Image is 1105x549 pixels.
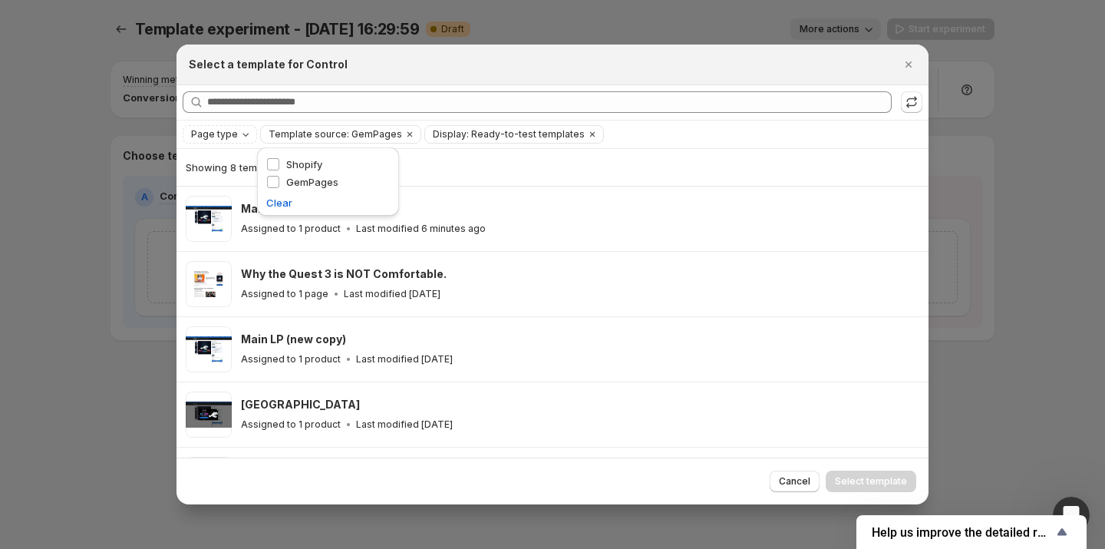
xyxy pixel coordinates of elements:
span: Display: Ready-to-test templates [433,128,585,141]
h3: [GEOGRAPHIC_DATA] [241,397,360,412]
div: Antony says… [12,303,295,500]
button: Display: Ready-to-test templates [425,126,585,143]
div: 👋 Hi [PERSON_NAME], I hope you're well. [25,313,239,342]
button: go back [10,6,39,35]
span: Template source: GemPages [269,128,402,141]
iframe: Intercom live chat [1053,497,1090,534]
button: Clear [266,195,292,210]
div: Our support team is always happy to assist you further 💪 [25,170,239,200]
span: Page type [191,128,238,141]
p: Last modified 6 minutes ago [356,223,486,235]
button: Home [240,6,269,35]
p: Assigned to 1 product [241,418,341,431]
div: [DATE] [12,35,295,56]
button: Clear [585,126,600,143]
h3: Why the Quest 3 is NOT Comfortable. [241,266,447,282]
button: Show survey - Help us improve the detailed report for A/B campaigns [872,523,1071,541]
p: Last modified [DATE] [356,418,453,431]
div: 👋 Hi [PERSON_NAME], I hope you're well. As I have not received any responses, I believe everythin... [12,303,252,488]
span: Help us improve the detailed report for A/B campaigns [872,525,1053,540]
h3: Main LP [241,201,284,217]
div: [DATE] [12,283,295,303]
div: Just want to follow up since I have not received any response from you. [25,103,239,133]
button: Template source: GemPages [261,126,402,143]
p: Assigned to 1 page [241,288,328,300]
p: Last modified [DATE] [344,288,440,300]
p: Assigned to 1 product [241,223,341,235]
span: Cancel [779,475,810,488]
h2: Select a template for Control [189,57,348,72]
i: (Friendly note: This chat box will be closed within the next 24 hours if there is no response) [25,217,236,259]
button: Cancel [770,471,820,492]
span: Showing 8 templates [186,161,286,174]
button: Close [898,54,919,75]
button: Page type [183,126,256,143]
h1: Operator [74,15,129,26]
div: Hi [PERSON_NAME], It's [PERSON_NAME] again 😊 [25,65,239,95]
span: GemPages [286,176,338,188]
div: ​ [25,201,239,217]
img: Profile image for Operator [44,8,68,33]
p: Last modified [DATE] [356,353,453,365]
span: Shopify [286,158,322,170]
p: Assigned to 1 product [241,353,341,365]
div: Should you have any queries, feel free to let us know. [25,133,239,163]
div: As I have not received any responses, I believe everything is all set. I’ll close this conversati... [25,342,239,448]
div: Close [269,6,297,34]
button: Clear [402,126,417,143]
h3: Main LP (new copy) [241,332,346,347]
div: Antony says… [12,56,295,283]
div: Hi [PERSON_NAME], It's [PERSON_NAME] again 😊Just want to follow up since I have not received any ... [12,56,252,270]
